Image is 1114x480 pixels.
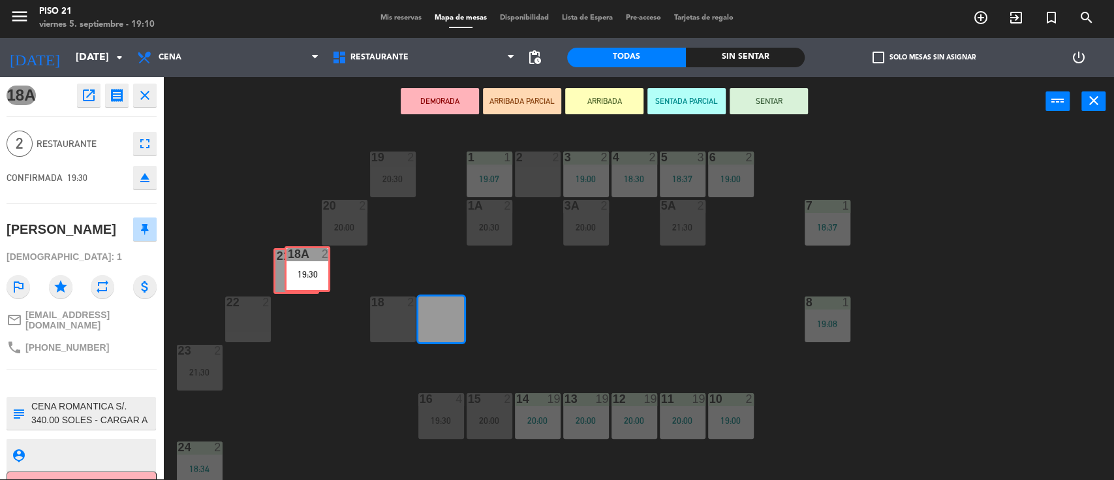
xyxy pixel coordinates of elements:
span: [EMAIL_ADDRESS][DOMAIN_NAME] [25,310,157,330]
span: 2 [7,131,33,157]
div: 20:00 [563,223,609,232]
button: receipt [105,84,129,107]
div: 2 [214,345,222,357]
div: 2 [407,296,415,308]
div: 20:00 [515,416,561,425]
div: 19:08 [805,319,850,328]
div: 19:30 [418,416,464,425]
label: Solo mesas sin asignar [872,52,975,63]
div: 1 [842,296,850,308]
div: 18 [371,296,372,308]
span: Mis reservas [374,14,428,22]
div: 20:30 [467,223,512,232]
div: 20:00 [563,416,609,425]
div: Sin sentar [686,48,805,67]
div: 19:00 [708,416,754,425]
i: search [1079,10,1094,25]
button: open_in_new [77,84,101,107]
i: menu [10,7,29,26]
button: SENTAR [730,88,808,114]
div: 2 [600,200,608,212]
div: 23 [178,345,179,357]
span: Restaurante [37,136,127,152]
button: menu [10,7,29,31]
i: repeat [91,275,114,298]
div: 18:37 [660,174,705,184]
i: power_input [1050,93,1066,108]
div: 24 [178,441,179,453]
div: 7 [806,200,807,212]
span: Tarjetas de regalo [668,14,740,22]
span: [PHONE_NUMBER] [25,342,109,353]
div: 2 [407,152,415,163]
i: exit_to_app [1008,10,1024,25]
span: Pre-acceso [619,14,668,22]
div: 2 [552,152,560,163]
span: Lista de Espera [555,14,619,22]
div: 20:30 [370,174,416,184]
div: 4 [456,393,463,405]
i: phone [7,340,22,355]
div: 15 [468,393,469,405]
button: fullscreen [133,132,157,155]
div: 19 [595,393,608,405]
div: 21:30 [660,223,705,232]
i: add_circle_outline [973,10,989,25]
div: 19:07 [467,174,512,184]
div: Piso 21 [39,5,155,18]
button: ARRIBADA [565,88,643,114]
span: CONFIRMADA [7,172,63,183]
button: eject [133,166,157,189]
button: close [133,84,157,107]
button: SENTADA PARCIAL [647,88,726,114]
div: 18:34 [177,464,223,473]
div: 2 [359,200,367,212]
div: 19 [547,393,560,405]
div: 2 [516,152,517,163]
button: ARRIBADA PARCIAL [483,88,561,114]
div: 1 [504,152,512,163]
div: 2 [649,152,657,163]
i: close [1086,93,1102,108]
div: 19 [643,393,657,405]
div: 2 [262,296,270,308]
span: check_box_outline_blank [872,52,884,63]
span: 18A [7,86,36,105]
i: person_pin [11,448,25,462]
i: fullscreen [137,136,153,152]
div: 19 [692,393,705,405]
span: Cena [159,53,181,62]
i: eject [137,170,153,185]
div: 1 [842,200,850,212]
div: 2 [697,200,705,212]
i: outlined_flag [7,275,30,298]
div: 19:00 [563,174,609,184]
div: 18:37 [805,223,850,232]
i: star [49,275,72,298]
span: Restaurante [350,53,409,62]
i: attach_money [133,275,157,298]
i: turned_in_not [1044,10,1059,25]
button: power_input [1045,91,1070,111]
button: close [1081,91,1106,111]
div: 1 [468,152,469,163]
i: subject [11,406,25,421]
div: 2 [504,393,512,405]
div: 2 [214,441,222,453]
div: 2 [504,200,512,212]
i: open_in_new [81,88,97,103]
div: Todas [567,48,686,67]
span: Mapa de mesas [428,14,493,22]
div: 20:00 [611,416,657,425]
i: receipt [109,88,125,103]
div: viernes 5. septiembre - 19:10 [39,18,155,31]
div: 20:00 [322,223,367,232]
div: 2 [600,152,608,163]
span: pending_actions [527,50,542,65]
